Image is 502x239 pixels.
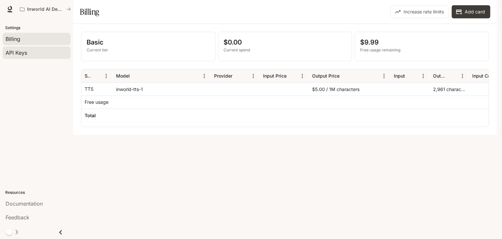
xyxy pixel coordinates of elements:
button: Sort [448,71,458,81]
button: Menu [199,71,209,81]
div: Input [394,73,405,79]
div: Model [116,73,130,79]
div: Service [85,73,91,79]
button: Menu [248,71,258,81]
div: Output Price [312,73,340,79]
p: Current tier [87,47,210,53]
p: $0.00 [224,37,347,47]
div: Input Price [263,73,287,79]
p: TTS [85,86,93,92]
button: Menu [458,71,467,81]
button: Menu [379,71,389,81]
button: Sort [233,71,243,81]
button: Sort [130,71,140,81]
div: Provider [214,73,232,79]
button: Increase rate limits [391,5,449,18]
button: Menu [418,71,428,81]
p: Free usage remaining [360,47,483,53]
p: $9.99 [360,37,483,47]
button: Add card [452,5,490,18]
button: All workspaces [17,3,74,16]
button: Menu [101,71,111,81]
div: inworld-tts-1 [113,83,211,96]
button: Sort [406,71,415,81]
button: Sort [92,71,101,81]
p: Free usage [85,99,109,105]
div: $5.00 / 1M characters [309,83,391,96]
p: Basic [87,37,210,47]
p: Inworld AI Demos [27,7,64,12]
p: Current spend [224,47,347,53]
h1: Billing [80,5,99,18]
button: Sort [287,71,297,81]
div: Output [433,73,447,79]
button: Sort [340,71,350,81]
div: Input Cost [472,73,495,79]
h6: Total [85,112,96,119]
div: 2,961 characters [430,83,469,96]
button: Menu [297,71,307,81]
